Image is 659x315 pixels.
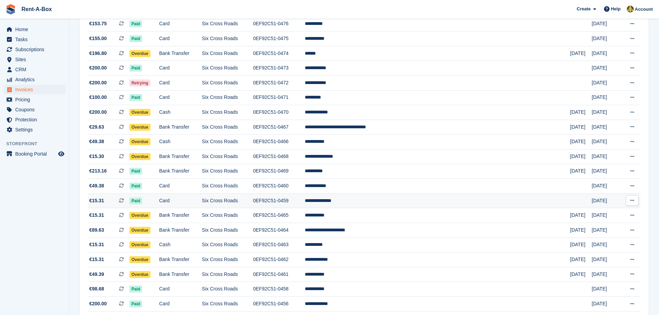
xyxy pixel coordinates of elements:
[15,35,57,44] span: Tasks
[129,153,150,160] span: Overdue
[253,76,304,91] td: 0EF92C51-0472
[592,296,620,311] td: [DATE]
[159,223,202,238] td: Bank Transfer
[89,167,107,175] span: €213.16
[3,55,65,64] a: menu
[570,149,592,164] td: [DATE]
[3,75,65,84] a: menu
[202,252,253,267] td: Six Cross Roads
[202,17,253,31] td: Six Cross Roads
[15,115,57,124] span: Protection
[3,105,65,114] a: menu
[3,35,65,44] a: menu
[129,109,150,116] span: Overdue
[253,135,304,149] td: 0EF92C51-0466
[570,208,592,223] td: [DATE]
[570,46,592,61] td: [DATE]
[15,55,57,64] span: Sites
[129,183,142,189] span: Paid
[129,50,150,57] span: Overdue
[253,282,304,297] td: 0EF92C51-0458
[627,6,634,12] img: Mairead Collins
[89,35,107,42] span: €155.00
[202,149,253,164] td: Six Cross Roads
[89,212,104,219] span: €15.31
[89,241,104,248] span: €15.31
[159,135,202,149] td: Cash
[129,300,142,307] span: Paid
[592,76,620,91] td: [DATE]
[15,45,57,54] span: Subscriptions
[15,149,57,159] span: Booking Portal
[89,123,104,131] span: €29.63
[592,282,620,297] td: [DATE]
[202,223,253,238] td: Six Cross Roads
[253,46,304,61] td: 0EF92C51-0474
[15,65,57,74] span: CRM
[129,197,142,204] span: Paid
[89,271,104,278] span: €49.39
[3,45,65,54] a: menu
[570,135,592,149] td: [DATE]
[89,300,107,307] span: €200.00
[159,208,202,223] td: Bank Transfer
[89,226,104,234] span: €89.63
[592,120,620,135] td: [DATE]
[15,85,57,94] span: Invoices
[253,193,304,208] td: 0EF92C51-0459
[129,227,150,234] span: Overdue
[159,193,202,208] td: Card
[3,25,65,34] a: menu
[592,267,620,282] td: [DATE]
[592,31,620,46] td: [DATE]
[129,138,150,145] span: Overdue
[89,182,104,189] span: €49.38
[592,223,620,238] td: [DATE]
[592,252,620,267] td: [DATE]
[159,61,202,76] td: Card
[202,61,253,76] td: Six Cross Roads
[570,105,592,120] td: [DATE]
[57,150,65,158] a: Preview store
[15,105,57,114] span: Coupons
[253,179,304,194] td: 0EF92C51-0460
[202,208,253,223] td: Six Cross Roads
[202,135,253,149] td: Six Cross Roads
[202,120,253,135] td: Six Cross Roads
[89,285,104,293] span: €98.68
[15,25,57,34] span: Home
[6,140,69,147] span: Storefront
[129,80,150,86] span: Retrying
[89,64,107,72] span: €200.00
[202,296,253,311] td: Six Cross Roads
[159,252,202,267] td: Bank Transfer
[89,94,107,101] span: €100.00
[129,271,150,278] span: Overdue
[253,17,304,31] td: 0EF92C51-0476
[159,120,202,135] td: Bank Transfer
[159,267,202,282] td: Bank Transfer
[253,105,304,120] td: 0EF92C51-0470
[253,61,304,76] td: 0EF92C51-0473
[129,20,142,27] span: Paid
[253,208,304,223] td: 0EF92C51-0465
[89,197,104,204] span: €15.31
[89,153,104,160] span: €15.30
[570,267,592,282] td: [DATE]
[570,120,592,135] td: [DATE]
[592,17,620,31] td: [DATE]
[253,252,304,267] td: 0EF92C51-0462
[159,179,202,194] td: Card
[159,76,202,91] td: Card
[159,296,202,311] td: Card
[15,125,57,135] span: Settings
[202,282,253,297] td: Six Cross Roads
[592,193,620,208] td: [DATE]
[159,282,202,297] td: Card
[611,6,621,12] span: Help
[253,164,304,179] td: 0EF92C51-0469
[15,75,57,84] span: Analytics
[129,94,142,101] span: Paid
[129,241,150,248] span: Overdue
[129,256,150,263] span: Overdue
